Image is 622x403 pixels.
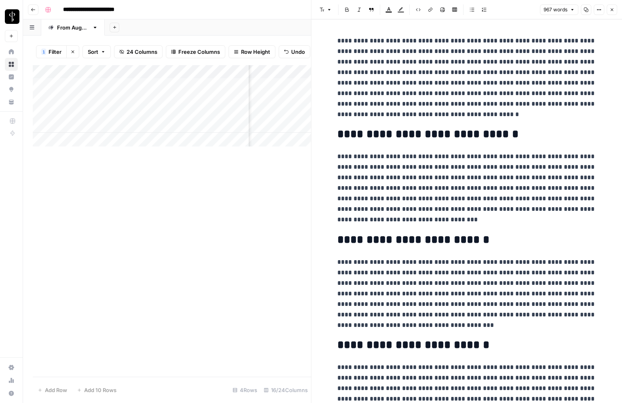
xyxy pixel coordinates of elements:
span: Freeze Columns [178,48,220,56]
button: Undo [279,45,310,58]
button: Freeze Columns [166,45,225,58]
span: Sort [88,48,98,56]
span: 24 Columns [127,48,157,56]
button: Add 10 Rows [72,384,121,397]
img: LP Production Workloads Logo [5,9,19,24]
a: Home [5,45,18,58]
button: 1Filter [36,45,66,58]
span: Filter [49,48,61,56]
button: Workspace: LP Production Workloads [5,6,18,27]
a: Your Data [5,95,18,108]
a: Settings [5,361,18,374]
button: 967 words [540,4,578,15]
div: From [DATE] [57,23,89,32]
button: Row Height [228,45,275,58]
span: Add Row [45,386,67,394]
a: Insights [5,70,18,83]
button: Sort [83,45,111,58]
a: Browse [5,58,18,71]
a: Opportunities [5,83,18,96]
button: 24 Columns [114,45,163,58]
div: 16/24 Columns [260,384,311,397]
button: Add Row [33,384,72,397]
span: Row Height [241,48,270,56]
span: Undo [291,48,305,56]
div: 1 [41,49,46,55]
span: 1 [42,49,45,55]
div: 4 Rows [229,384,260,397]
span: 967 words [544,6,567,13]
span: Add 10 Rows [84,386,116,394]
a: Usage [5,374,18,387]
a: From [DATE] [41,19,105,36]
button: Help + Support [5,387,18,400]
